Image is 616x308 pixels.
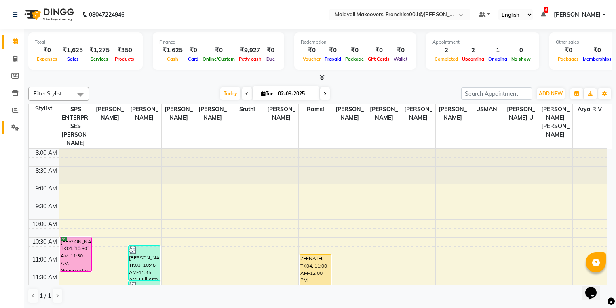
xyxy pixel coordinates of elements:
div: Redemption [301,39,409,46]
span: [PERSON_NAME] [127,104,161,123]
div: ₹0 [366,46,392,55]
div: Stylist [29,104,59,113]
div: ₹0 [264,46,278,55]
div: ₹9,927 [237,46,264,55]
img: logo [21,3,76,26]
div: 10:30 AM [31,238,59,246]
div: ₹0 [200,46,237,55]
span: [PERSON_NAME] [554,11,601,19]
button: ADD NEW [537,88,565,99]
span: No show [509,56,533,62]
div: ₹0 [323,46,343,55]
span: [PERSON_NAME] [367,104,401,123]
div: Finance [159,39,278,46]
span: Services [89,56,110,62]
div: ₹0 [392,46,409,55]
div: 8:00 AM [34,149,59,157]
span: ADD NEW [539,91,563,97]
span: Sales [65,56,81,62]
div: ₹350 [113,46,136,55]
span: Due [264,56,277,62]
div: ₹1,625 [59,46,86,55]
span: Petty cash [237,56,264,62]
iframe: chat widget [582,276,608,300]
span: Voucher [301,56,323,62]
span: Expenses [35,56,59,62]
span: Package [343,56,366,62]
div: 8:30 AM [34,167,59,175]
span: Products [113,56,136,62]
div: 11:30 AM [31,273,59,282]
div: [PERSON_NAME], TK01, 10:30 AM-11:30 AM, Nanoplastia Hair Treatment ( Shoulder Length ) [60,237,92,271]
span: Cash [165,56,180,62]
span: Completed [432,56,460,62]
span: Ramsi [299,104,333,114]
div: 0 [509,46,533,55]
span: Arya R V [573,104,607,114]
div: 1 [486,46,509,55]
span: Tue [259,91,276,97]
span: USMAN [470,104,504,114]
div: ₹0 [35,46,59,55]
b: 08047224946 [89,3,124,26]
span: [PERSON_NAME] [401,104,435,123]
span: Today [220,87,240,100]
div: ₹1,625 [159,46,186,55]
span: Prepaid [323,56,343,62]
div: 10:00 AM [31,220,59,228]
div: ₹0 [301,46,323,55]
span: Upcoming [460,56,486,62]
span: Ongoing [486,56,509,62]
span: [PERSON_NAME] [196,104,230,123]
div: ₹0 [186,46,200,55]
div: ₹0 [556,46,581,55]
span: [PERSON_NAME] [333,104,367,123]
span: 6 [544,7,548,13]
span: Card [186,56,200,62]
span: [PERSON_NAME] [PERSON_NAME] [538,104,572,140]
div: 2 [460,46,486,55]
span: SPS ENTERPRISES [PERSON_NAME] [59,104,93,148]
span: [PERSON_NAME] [436,104,470,123]
div: ₹0 [343,46,366,55]
span: Packages [556,56,581,62]
div: 11:00 AM [31,255,59,264]
span: 1 / 1 [40,292,51,300]
div: 9:30 AM [34,202,59,211]
span: Sruthi [230,104,264,114]
input: Search Appointment [461,87,532,100]
div: Appointment [432,39,533,46]
div: ₹1,275 [86,46,113,55]
a: 6 [541,11,546,18]
div: 2 [432,46,460,55]
span: Gift Cards [366,56,392,62]
div: [PERSON_NAME], TK03, 10:45 AM-11:45 AM, Full Arm Waxing [129,246,160,280]
span: Wallet [392,56,409,62]
span: [PERSON_NAME] U [504,104,538,123]
span: Filter Stylist [34,90,62,97]
input: 2025-09-02 [276,88,316,100]
span: [PERSON_NAME] [93,104,127,123]
div: ZEENATH, TK04, 11:00 AM-12:00 PM, [DEMOGRAPHIC_DATA] Root Touch-Up ([MEDICAL_DATA] Free) [300,255,331,289]
span: Online/Custom [200,56,237,62]
span: [PERSON_NAME] [264,104,298,123]
span: Memberships [581,56,614,62]
div: ₹0 [581,46,614,55]
div: Total [35,39,136,46]
span: [PERSON_NAME] [162,104,196,123]
div: 9:00 AM [34,184,59,193]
